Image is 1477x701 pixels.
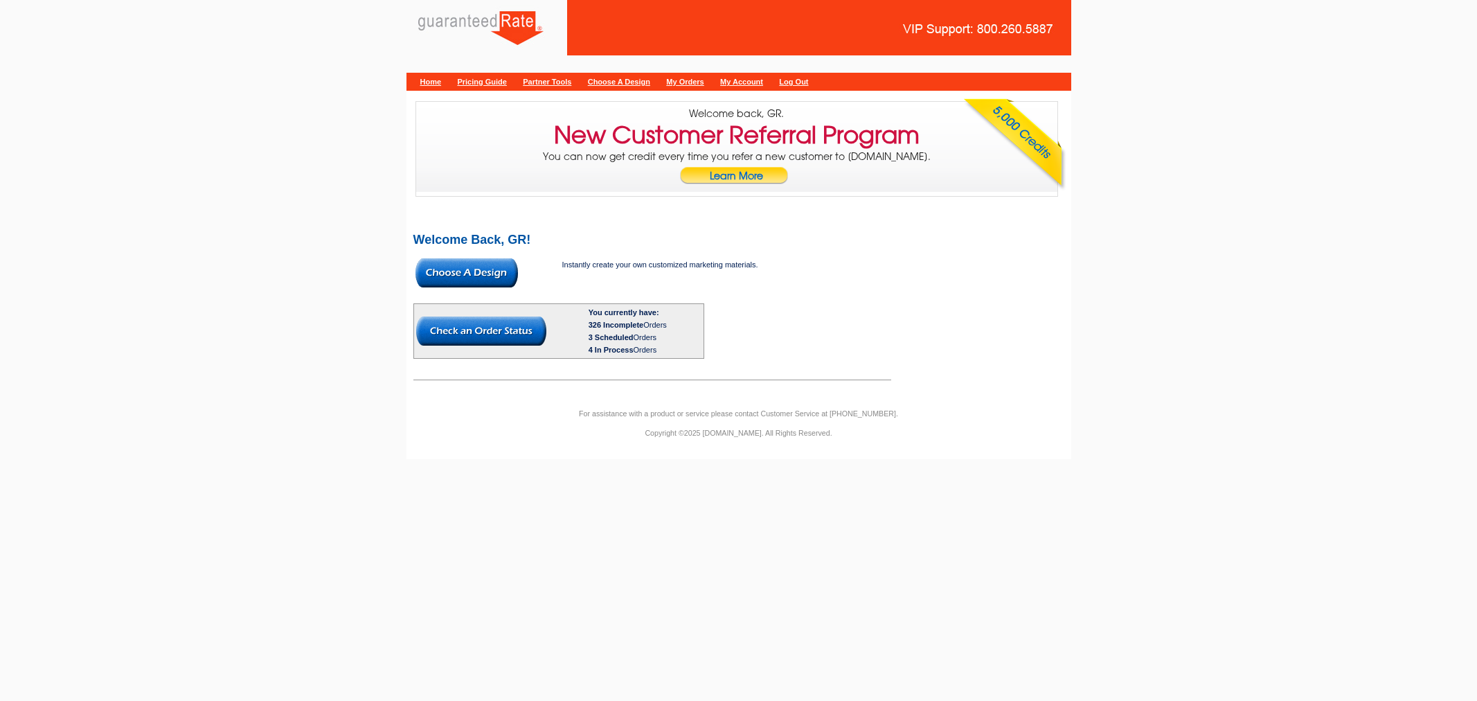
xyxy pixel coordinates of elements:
span: Welcome back, GR. [689,107,784,120]
a: Choose A Design [588,78,650,86]
a: Learn More [679,167,794,193]
p: You can now get credit every time you refer a new customer to [DOMAIN_NAME]. [416,150,1057,193]
img: button-choose-design.gif [415,258,518,287]
span: 3 Scheduled [589,333,634,341]
img: button-check-order-status.gif [416,317,546,346]
p: For assistance with a product or service please contact Customer Service at [PHONE_NUMBER]. [406,407,1071,420]
a: Log Out [779,78,808,86]
span: Instantly create your own customized marketing materials. [562,260,758,269]
span: 4 In Process [589,346,634,354]
a: Partner Tools [523,78,571,86]
b: You currently have: [589,308,659,317]
h3: New Customer Referral Program [554,130,920,141]
div: Orders Orders Orders [589,319,701,356]
a: My Account [720,78,763,86]
span: 326 Incomplete [589,321,643,329]
a: Pricing Guide [457,78,507,86]
a: Home [420,78,442,86]
h2: Welcome Back, GR! [413,233,1064,246]
p: Copyright ©2025 [DOMAIN_NAME]. All Rights Reserved. [406,427,1071,439]
a: My Orders [666,78,704,86]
